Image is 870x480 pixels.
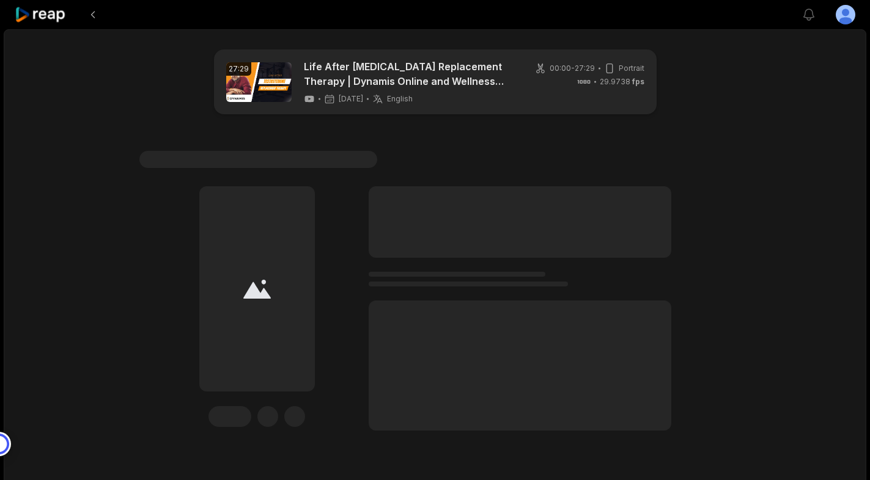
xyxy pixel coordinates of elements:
[339,94,363,104] span: [DATE]
[139,151,377,168] span: #1 Lorem ipsum dolor sit amet consecteturs
[550,63,595,74] span: 00:00 - 27:29
[632,77,644,86] span: fps
[387,94,413,104] span: English
[208,406,251,427] div: Edit
[304,59,515,89] a: Life After [MEDICAL_DATA] Replacement Therapy | Dynamis Online and Wellness Show 19
[619,63,644,74] span: Portrait
[600,76,644,87] span: 29.9738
